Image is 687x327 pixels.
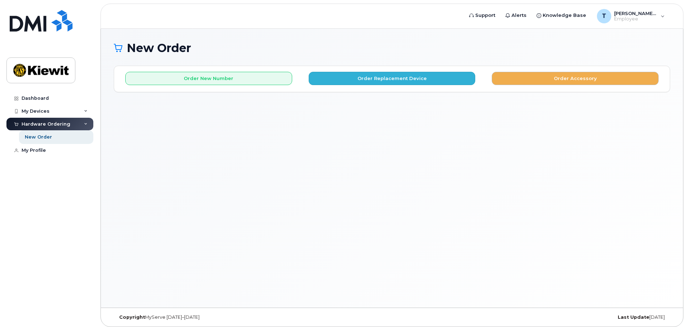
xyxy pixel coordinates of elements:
[656,296,682,322] iframe: Messenger Launcher
[119,314,145,320] strong: Copyright
[114,42,670,54] h1: New Order
[114,314,299,320] div: MyServe [DATE]–[DATE]
[125,72,292,85] button: Order New Number
[309,72,476,85] button: Order Replacement Device
[485,314,670,320] div: [DATE]
[492,72,659,85] button: Order Accessory
[618,314,649,320] strong: Last Update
